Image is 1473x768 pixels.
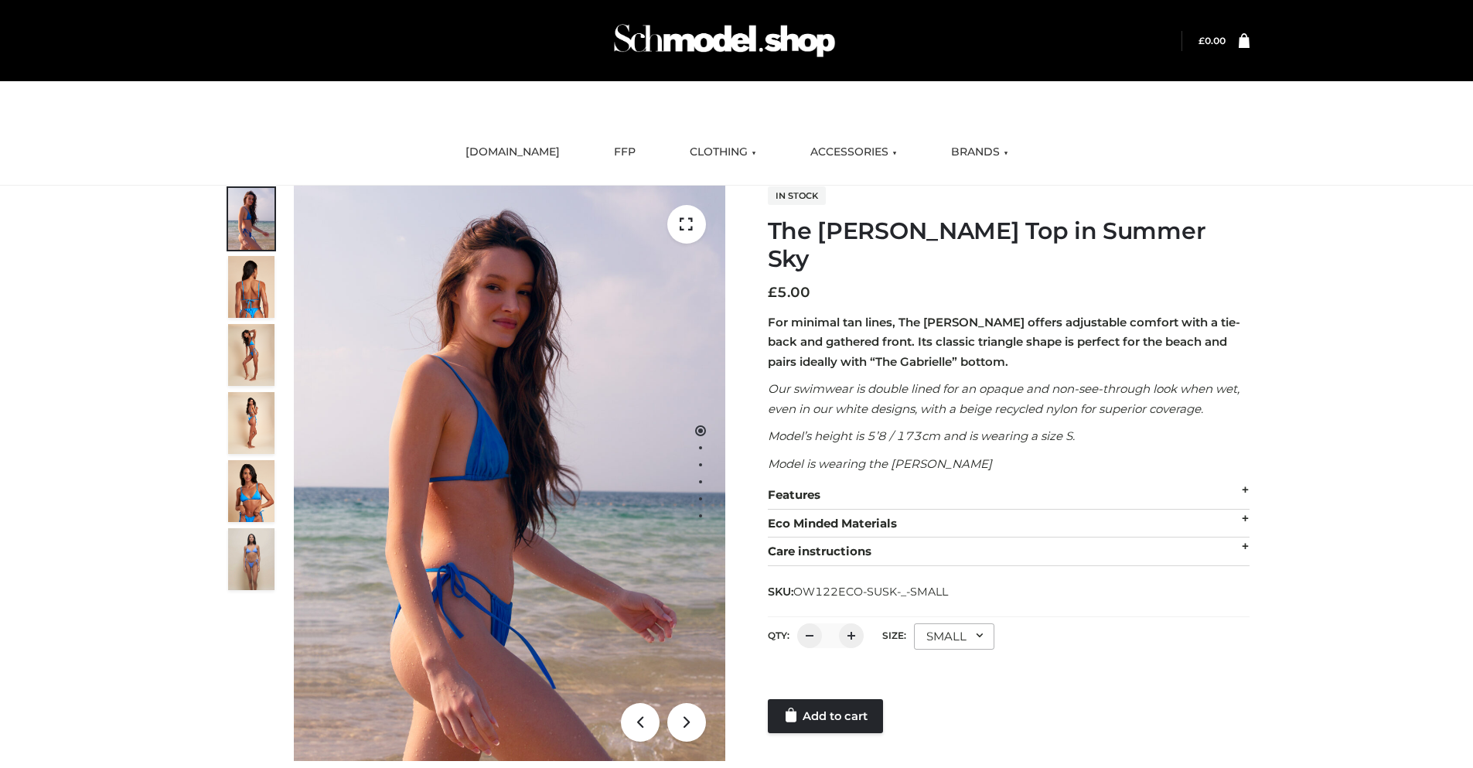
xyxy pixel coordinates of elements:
[454,135,571,169] a: [DOMAIN_NAME]
[939,135,1020,169] a: BRANDS
[768,186,826,205] span: In stock
[768,582,950,601] span: SKU:
[882,630,906,641] label: Size:
[768,217,1250,273] h1: The [PERSON_NAME] Top in Summer Sky
[768,456,992,471] em: Model is wearing the [PERSON_NAME]
[228,460,274,522] img: 2.Alex-top_CN-1-1-2.jpg
[1199,35,1205,46] span: £
[768,428,1075,443] em: Model’s height is 5’8 / 173cm and is wearing a size S.
[294,186,725,761] img: 1.Alex-top_SS-1_4464b1e7-c2c9-4e4b-a62c-58381cd673c0 (1)
[228,324,274,386] img: 4.Alex-top_CN-1-1-2.jpg
[228,392,274,454] img: 3.Alex-top_CN-1-1-2.jpg
[914,623,994,650] div: SMALL
[602,135,647,169] a: FFP
[799,135,909,169] a: ACCESSORIES
[609,10,840,71] img: Schmodel Admin 964
[228,256,274,318] img: 5.Alex-top_CN-1-1_1-1.jpg
[768,538,1250,566] div: Care instructions
[768,510,1250,538] div: Eco Minded Materials
[768,284,777,301] span: £
[768,315,1240,369] strong: For minimal tan lines, The [PERSON_NAME] offers adjustable comfort with a tie-back and gathered f...
[768,481,1250,510] div: Features
[1199,35,1226,46] a: £0.00
[768,284,810,301] bdi: 5.00
[1199,35,1226,46] bdi: 0.00
[768,699,883,733] a: Add to cart
[768,630,789,641] label: QTY:
[768,381,1239,416] em: Our swimwear is double lined for an opaque and non-see-through look when wet, even in our white d...
[793,585,948,599] span: OW122ECO-SUSK-_-SMALL
[678,135,768,169] a: CLOTHING
[228,528,274,590] img: SSVC.jpg
[228,188,274,250] img: 1.Alex-top_SS-1_4464b1e7-c2c9-4e4b-a62c-58381cd673c0-1.jpg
